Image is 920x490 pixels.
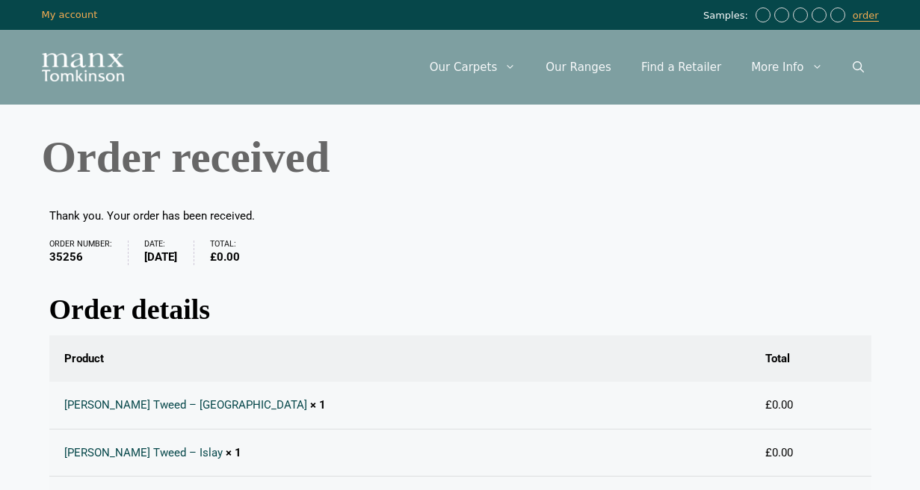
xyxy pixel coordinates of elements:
[531,45,626,90] a: Our Ranges
[765,446,793,459] bdi: 0.00
[736,45,837,90] a: More Info
[226,446,241,459] strong: × 1
[144,241,194,265] li: Date:
[42,53,124,81] img: Manx Tomkinson
[42,134,879,179] h1: Order received
[703,10,752,22] span: Samples:
[49,335,751,382] th: Product
[765,398,793,412] bdi: 0.00
[144,249,177,266] strong: [DATE]
[415,45,531,90] a: Our Carpets
[838,45,879,90] a: Open Search Bar
[64,446,223,459] a: [PERSON_NAME] Tweed – Islay
[210,250,240,264] bdi: 0.00
[210,250,217,264] span: £
[49,209,871,224] p: Thank you. Your order has been received.
[853,10,879,22] a: order
[765,446,772,459] span: £
[626,45,736,90] a: Find a Retailer
[210,241,256,265] li: Total:
[415,45,879,90] nav: Primary
[42,9,98,20] a: My account
[750,335,871,382] th: Total
[310,398,326,412] strong: × 1
[49,299,871,320] h2: Order details
[49,249,112,266] strong: 35256
[64,398,307,412] a: [PERSON_NAME] Tweed – [GEOGRAPHIC_DATA]
[49,241,129,265] li: Order number:
[765,398,772,412] span: £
